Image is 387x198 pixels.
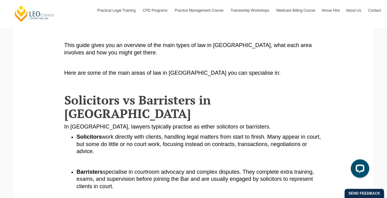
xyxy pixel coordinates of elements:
span: specialise in courtroom advocacy and complex disputes. They complete extra training, exams, and s... [77,169,314,189]
a: Practice Management Course [171,2,228,19]
iframe: LiveChat chat widget [346,157,372,183]
span: Barristers [77,169,103,175]
a: About Us [343,2,365,19]
a: Venue Hire [318,2,343,19]
span: Solicitors [77,134,102,140]
span: Here are some of the main areas of law in [GEOGRAPHIC_DATA] you can specialise in: [64,70,281,76]
a: CPD Programs [139,2,171,19]
span: In [GEOGRAPHIC_DATA], lawyers typically practise as either solicitors or barristers. [64,124,271,130]
span: work directly with clients, handling legal matters from start to finish. Many appear in court, bu... [77,134,321,154]
span: This guide gives you an overview of the main types of law in [GEOGRAPHIC_DATA], what each area in... [64,42,312,55]
span: Solicitors vs Barristers in [GEOGRAPHIC_DATA] [64,92,211,121]
a: Practical Legal Training [94,2,140,19]
a: Traineeship Workshops [228,2,273,19]
a: Medicare Billing Course [273,2,318,19]
a: [PERSON_NAME] Centre for Law [14,5,55,22]
a: Contact [365,2,384,19]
